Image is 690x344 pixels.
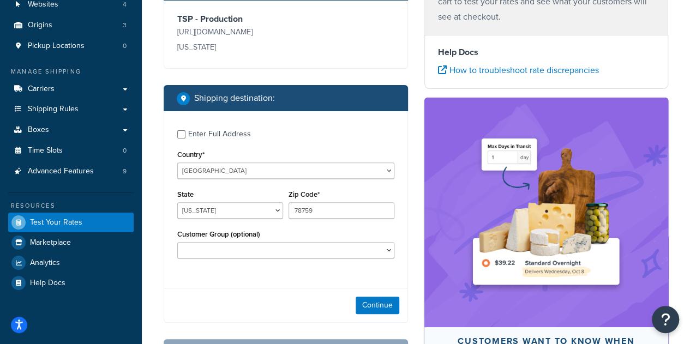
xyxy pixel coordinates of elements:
[30,258,60,268] span: Analytics
[8,253,134,273] a: Analytics
[8,141,134,161] a: Time Slots0
[8,213,134,232] a: Test Your Rates
[28,105,79,114] span: Shipping Rules
[28,85,55,94] span: Carriers
[8,120,134,140] a: Boxes
[177,14,283,25] h3: TSP - Production
[30,218,82,227] span: Test Your Rates
[8,79,134,99] a: Carriers
[289,190,320,198] label: Zip Code*
[28,167,94,176] span: Advanced Features
[30,238,71,248] span: Marketplace
[438,64,599,76] a: How to troubleshoot rate discrepancies
[8,15,134,35] a: Origins3
[8,201,134,210] div: Resources
[8,15,134,35] li: Origins
[8,161,134,182] a: Advanced Features9
[28,41,85,51] span: Pickup Locations
[8,273,134,293] a: Help Docs
[123,146,127,155] span: 0
[8,36,134,56] li: Pickup Locations
[177,130,185,138] input: Enter Full Address
[356,297,399,314] button: Continue
[30,279,65,288] span: Help Docs
[177,190,194,198] label: State
[177,150,205,159] label: Country*
[28,146,63,155] span: Time Slots
[28,125,49,135] span: Boxes
[8,233,134,252] a: Marketplace
[123,41,127,51] span: 0
[123,167,127,176] span: 9
[177,25,283,55] p: [URL][DOMAIN_NAME][US_STATE]
[177,230,260,238] label: Customer Group (optional)
[188,126,251,142] div: Enter Full Address
[194,93,275,103] h2: Shipping destination :
[652,306,679,333] button: Open Resource Center
[8,36,134,56] a: Pickup Locations0
[8,161,134,182] li: Advanced Features
[8,99,134,119] a: Shipping Rules
[438,46,655,59] h4: Help Docs
[28,21,52,30] span: Origins
[8,141,134,161] li: Time Slots
[123,21,127,30] span: 3
[8,67,134,76] div: Manage Shipping
[464,114,628,311] img: feature-image-ddt-36eae7f7280da8017bfb280eaccd9c446f90b1fe08728e4019434db127062ab4.png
